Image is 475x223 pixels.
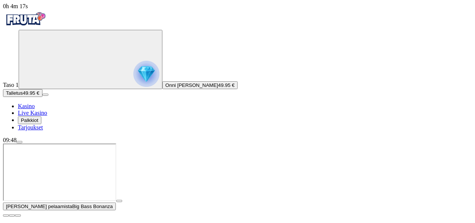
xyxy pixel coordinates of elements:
span: Talletus [6,90,23,96]
span: Palkkiot [21,117,38,123]
button: [PERSON_NAME] pelaamistaBig Bass Bonanza [3,202,116,210]
button: menu [42,94,48,96]
button: Onni [PERSON_NAME]49.95 € [162,81,238,89]
span: user session time [3,3,28,9]
span: Big Bass Bonanza [72,204,113,209]
a: Live Kasino [18,110,47,116]
iframe: Big Bass Bonanza [3,144,116,201]
nav: Main menu [3,103,472,131]
button: chevron-down icon [9,214,15,217]
button: fullscreen icon [15,214,21,217]
button: play icon [116,200,122,202]
a: Fruta [3,23,48,29]
button: menu [16,141,22,143]
a: Tarjoukset [18,124,43,131]
a: Kasino [18,103,35,109]
span: [PERSON_NAME] pelaamista [6,204,72,209]
button: reward progress [19,30,162,89]
img: Fruta [3,10,48,28]
span: Onni [PERSON_NAME] [165,82,218,88]
span: 49.95 € [218,82,234,88]
img: reward progress [133,61,159,87]
button: Talletusplus icon49.95 € [3,89,42,97]
span: 09:48 [3,137,16,143]
button: Palkkiot [18,116,41,124]
span: 49.95 € [23,90,39,96]
nav: Primary [3,10,472,131]
span: Taso 1 [3,82,19,88]
button: close icon [3,214,9,217]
